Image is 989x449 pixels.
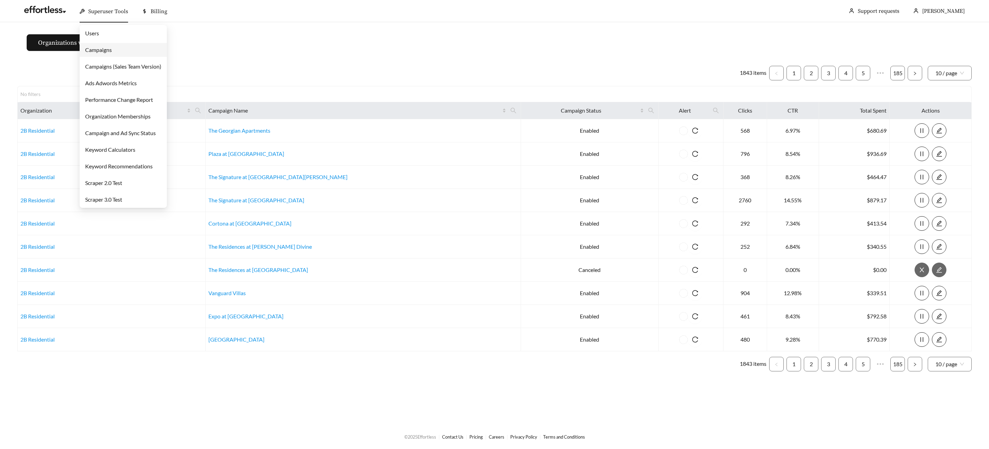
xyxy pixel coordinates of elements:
[915,239,929,254] button: pause
[521,235,659,258] td: Enabled
[208,336,264,343] a: [GEOGRAPHIC_DATA]
[932,174,946,180] a: edit
[913,362,917,367] span: right
[928,66,972,80] div: Page Size
[932,290,946,296] a: edit
[819,328,890,351] td: $770.39
[521,258,659,282] td: Canceled
[890,66,905,80] li: 185
[819,212,890,235] td: $413.54
[688,216,702,231] button: reload
[208,174,348,180] a: The Signature at [GEOGRAPHIC_DATA][PERSON_NAME]
[543,434,585,440] a: Terms and Conditions
[932,150,946,157] a: edit
[819,166,890,189] td: $464.47
[839,357,853,371] a: 4
[20,313,55,319] a: 2B Residential
[208,106,501,115] span: Campaign Name
[838,66,853,80] li: 4
[208,266,308,273] a: The Residences at [GEOGRAPHIC_DATA]
[932,286,946,300] button: edit
[932,123,946,138] button: edit
[932,216,946,231] button: edit
[521,189,659,212] td: Enabled
[510,434,537,440] a: Privacy Policy
[819,119,890,142] td: $680.69
[767,166,819,189] td: 8.26%
[767,282,819,305] td: 12.98%
[932,336,946,343] span: edit
[688,309,702,324] button: reload
[787,66,801,80] a: 1
[932,193,946,208] button: edit
[688,197,702,203] span: reload
[521,328,659,351] td: Enabled
[20,106,186,115] span: Organization
[20,243,55,250] a: 2B Residential
[767,305,819,328] td: 8.43%
[873,357,888,371] span: •••
[767,212,819,235] td: 7.34%
[932,220,946,227] a: edit
[928,357,972,371] div: Page Size
[688,263,702,277] button: reload
[521,282,659,305] td: Enabled
[915,309,929,324] button: pause
[821,357,835,371] a: 3
[915,147,929,161] button: pause
[688,336,702,343] span: reload
[404,434,436,440] span: © 2025 Effortless
[932,244,946,250] span: edit
[932,174,946,180] span: edit
[922,8,965,15] span: [PERSON_NAME]
[821,66,835,80] a: 3
[38,38,132,47] span: Organizations without campaigns
[723,189,767,212] td: 2760
[489,434,504,440] a: Careers
[723,212,767,235] td: 292
[208,313,284,319] a: Expo at [GEOGRAPHIC_DATA]
[913,71,917,76] span: right
[688,193,702,208] button: reload
[769,66,784,80] button: left
[688,127,702,134] span: reload
[932,290,946,296] span: edit
[688,174,702,180] span: reload
[804,66,818,80] a: 2
[932,197,946,203] span: edit
[20,197,55,203] a: 2B Residential
[774,71,779,76] span: left
[645,105,657,116] span: search
[767,142,819,166] td: 8.54%
[208,243,312,250] a: The Residences at [PERSON_NAME] Divine
[891,357,905,371] a: 185
[932,313,946,319] a: edit
[208,150,284,157] a: Plaza at [GEOGRAPHIC_DATA]
[821,357,836,371] li: 3
[723,235,767,258] td: 252
[208,220,291,227] a: Cortona at [GEOGRAPHIC_DATA]
[20,266,55,273] a: 2B Residential
[873,66,888,80] li: Next 5 Pages
[521,119,659,142] td: Enabled
[915,290,929,296] span: pause
[767,119,819,142] td: 6.97%
[767,102,819,119] th: CTR
[819,282,890,305] td: $339.51
[521,166,659,189] td: Enabled
[740,357,766,371] li: 1843 items
[915,286,929,300] button: pause
[819,102,890,119] th: Total Spent
[688,290,702,296] span: reload
[915,336,929,343] span: pause
[688,170,702,184] button: reload
[932,170,946,184] button: edit
[856,357,870,371] li: 5
[723,282,767,305] td: 904
[20,150,55,157] a: 2B Residential
[890,102,972,119] th: Actions
[688,151,702,157] span: reload
[723,258,767,282] td: 0
[915,193,929,208] button: pause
